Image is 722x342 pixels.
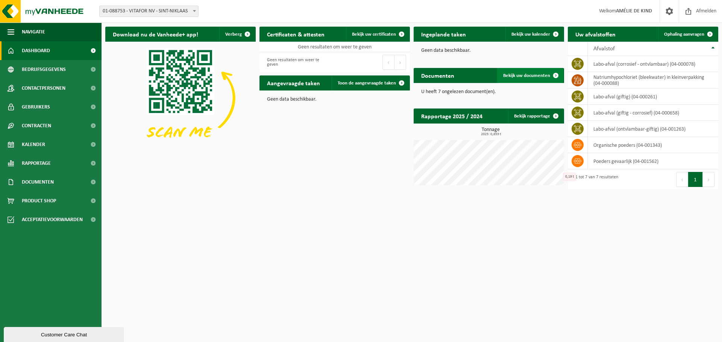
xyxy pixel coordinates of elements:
[588,153,718,169] td: Poeders gevaarlijk (04-001562)
[508,108,563,124] a: Bekijk rapportage
[414,27,473,41] h2: Ingeplande taken
[394,55,406,70] button: Next
[263,54,331,71] div: Geen resultaten om weer te geven
[105,42,256,154] img: Download de VHEPlus App
[658,27,717,42] a: Ophaling aanvragen
[414,68,462,83] h2: Documenten
[352,32,396,37] span: Bekijk uw certificaten
[421,48,557,53] p: Geen data beschikbaar.
[22,173,54,191] span: Documenten
[664,32,704,37] span: Ophaling aanvragen
[22,210,83,229] span: Acceptatievoorwaarden
[22,116,51,135] span: Contracten
[568,27,623,41] h2: Uw afvalstoffen
[267,97,402,102] p: Geen data beschikbaar.
[703,172,714,187] button: Next
[588,72,718,89] td: natriumhypochloriet (bleekwater) in kleinverpakking (04-000088)
[259,75,328,90] h2: Aangevraagde taken
[593,46,615,52] span: Afvalstof
[4,325,126,342] iframe: chat widget
[688,172,703,187] button: 1
[346,27,409,42] a: Bekijk uw certificaten
[22,98,50,116] span: Gebruikers
[22,191,56,210] span: Product Shop
[259,42,410,52] td: Geen resultaten om weer te geven
[511,32,550,37] span: Bekijk uw kalender
[588,121,718,137] td: labo-afval (ontvlambaar-giftig) (04-001263)
[100,6,198,17] span: 01-088753 - VITAFOR NV - SINT-NIKLAAS
[616,8,652,14] strong: AMÉLIE DE KIND
[505,27,563,42] a: Bekijk uw kalender
[421,89,557,95] p: U heeft 7 ongelezen document(en).
[22,135,45,154] span: Kalender
[588,105,718,121] td: labo-afval (giftig - corrosief) (04-000658)
[338,81,396,86] span: Toon de aangevraagde taken
[572,171,618,188] div: 1 tot 7 van 7 resultaten
[588,137,718,153] td: Organische poeders (04-001343)
[105,27,206,41] h2: Download nu de Vanheede+ app!
[219,27,255,42] button: Verberg
[382,55,394,70] button: Previous
[497,68,563,83] a: Bekijk uw documenten
[225,32,242,37] span: Verberg
[22,60,66,79] span: Bedrijfsgegevens
[22,23,45,41] span: Navigatie
[22,154,51,173] span: Rapportage
[676,172,688,187] button: Previous
[563,173,576,181] div: 0,19 t
[259,27,332,41] h2: Certificaten & attesten
[99,6,199,17] span: 01-088753 - VITAFOR NV - SINT-NIKLAAS
[588,89,718,105] td: labo-afval (giftig) (04-000261)
[417,133,564,136] span: 2025: 0,853 t
[414,108,490,123] h2: Rapportage 2025 / 2024
[588,56,718,72] td: labo-afval (corrosief - ontvlambaar) (04-000078)
[503,73,550,78] span: Bekijk uw documenten
[22,79,65,98] span: Contactpersonen
[417,127,564,136] h3: Tonnage
[332,75,409,90] a: Toon de aangevraagde taken
[22,41,50,60] span: Dashboard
